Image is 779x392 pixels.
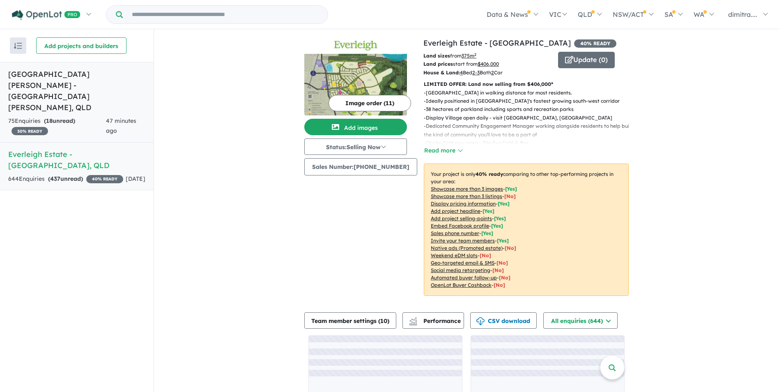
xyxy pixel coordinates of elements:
b: Land sizes [423,53,450,59]
u: Showcase more than 3 images [431,186,503,192]
span: [No] [494,282,505,288]
p: - 38 hectares of parkland including sports and recreation parks [424,105,635,113]
button: Add projects and builders [36,37,126,54]
button: Add images [304,119,407,135]
span: [ Yes ] [481,230,493,236]
span: 30 % READY [11,127,48,135]
u: Embed Facebook profile [431,223,489,229]
button: Sales Number:[PHONE_NUMBER] [304,158,417,175]
img: line-chart.svg [409,317,417,322]
span: 10 [380,317,387,325]
button: Performance [402,312,464,329]
u: Sales phone number [431,230,479,236]
p: from [423,52,552,60]
p: LIMITED OFFER: Land now selling from $406,000* [424,80,629,88]
span: [No] [492,267,504,273]
a: Everleigh Estate - Greenbank LogoEverleigh Estate - Greenbank [304,37,407,115]
button: Status:Selling Now [304,138,407,155]
strong: ( unread) [48,175,83,182]
span: 47 minutes ago [106,117,136,134]
u: OpenLot Buyer Cashback [431,282,492,288]
p: - Dedicated Community Engagement Manager working alongside residents to help build the kind of co... [424,122,635,139]
span: [ Yes ] [497,238,509,244]
span: [ Yes ] [498,201,510,207]
span: [ Yes ] [494,215,506,221]
u: Display pricing information [431,201,496,207]
h5: [GEOGRAPHIC_DATA][PERSON_NAME] - [GEOGRAPHIC_DATA][PERSON_NAME] , QLD [8,69,145,113]
img: bar-chart.svg [409,320,417,325]
p: - Ideally positioned in [GEOGRAPHIC_DATA]'s fastest growing south-west corridor [424,97,635,105]
u: Native ads (Promoted estate) [431,245,503,251]
u: Weekend eDM slots [431,252,478,258]
u: Add project selling-points [431,215,492,221]
img: sort.svg [14,43,22,49]
img: Openlot PRO Logo White [12,10,80,20]
p: - Display Village open daily - visit [GEOGRAPHIC_DATA], [GEOGRAPHIC_DATA] [424,114,635,122]
h5: Everleigh Estate - [GEOGRAPHIC_DATA] , QLD [8,149,145,171]
input: Try estate name, suburb, builder or developer [124,6,326,23]
span: Performance [410,317,461,325]
span: 18 [46,117,53,125]
u: Geo-targeted email & SMS [431,260,494,266]
u: $ 406,000 [478,61,499,67]
span: [No] [480,252,491,258]
span: [ No ] [504,193,516,199]
span: 437 [50,175,60,182]
button: Image order (11) [329,95,411,111]
div: 644 Enquir ies [8,174,123,184]
img: Everleigh Estate - Greenbank [304,54,407,115]
button: Team member settings (10) [304,312,396,329]
span: [DATE] [126,175,145,182]
p: Bed Bath Car [423,69,552,77]
u: 2 [491,69,494,76]
button: Update (0) [558,52,615,68]
b: 40 % ready [476,171,503,177]
sup: 2 [474,52,476,57]
u: Showcase more than 3 listings [431,193,502,199]
u: Add project headline [431,208,480,214]
span: [ Yes ] [505,186,517,192]
span: 40 % READY [86,175,123,183]
b: House & Land: [423,69,460,76]
span: [No] [496,260,508,266]
p: - Onsite Café now open - The Eve Café & Bar [424,139,635,147]
span: [ Yes ] [491,223,503,229]
u: Social media retargeting [431,267,490,273]
button: Read more [424,146,462,155]
span: [ Yes ] [483,208,494,214]
img: Everleigh Estate - Greenbank Logo [308,41,404,51]
p: start from [423,60,552,68]
span: [No] [499,274,510,281]
button: All enquiries (644) [543,312,618,329]
p: Your project is only comparing to other top-performing projects in your area: - - - - - - - - - -... [424,164,629,296]
span: [No] [505,245,516,251]
u: 4 [460,69,463,76]
u: Invite your team members [431,238,495,244]
p: - [GEOGRAPHIC_DATA] in walking distance for most residents. [424,89,635,97]
span: 40 % READY [574,39,616,48]
u: 2-3 [472,69,480,76]
a: Everleigh Estate - [GEOGRAPHIC_DATA] [423,38,571,48]
img: download icon [476,317,485,325]
button: CSV download [470,312,537,329]
div: 75 Enquir ies [8,116,106,136]
span: dimitra.... [728,10,757,18]
u: 375 m [462,53,476,59]
u: Automated buyer follow-up [431,274,497,281]
strong: ( unread) [44,117,75,125]
b: Land prices [423,61,453,67]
